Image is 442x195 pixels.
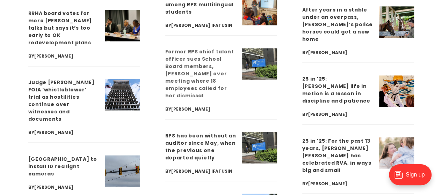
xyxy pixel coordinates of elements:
[171,106,210,112] a: [PERSON_NAME]
[28,128,100,137] div: By
[165,132,236,161] a: RPS has been without an auditor since May, when the previous one departed quietly
[28,155,97,177] a: [GEOGRAPHIC_DATA] to install 10 red light cameras
[28,52,100,60] div: By
[308,50,347,55] a: [PERSON_NAME]
[34,53,73,59] a: [PERSON_NAME]
[165,21,237,30] div: By
[28,79,95,122] a: Judge [PERSON_NAME] FOIA ‘whistleblower’ trial as hostilities continue over witnesses and documents
[383,161,442,195] iframe: portal-trigger
[28,183,100,191] div: By
[165,167,237,175] div: By
[379,75,414,107] img: 25 in '25: Lorenzo Gibson’s life in motion is a lesson in discipline and patience
[302,48,374,57] div: By
[379,137,414,168] img: 25 in '25: For the past 13 years, Julia Warren Mattingly has celebrated RVA, in ways big and small
[171,22,232,28] a: [PERSON_NAME] Ifatusin
[302,179,374,188] div: By
[171,168,232,174] a: [PERSON_NAME] Ifatusin
[379,6,414,38] img: After years in a stable under an overpass, Richmond’s police horses could get a new home
[308,111,347,117] a: [PERSON_NAME]
[34,129,73,135] a: [PERSON_NAME]
[165,48,234,99] a: Former RPS chief talent officer sues School Board members, [PERSON_NAME] over meeting where 18 em...
[242,132,277,163] img: RPS has been without an auditor since May, when the previous one departed quietly
[105,10,140,41] img: RRHA board votes for more Gilpin talks but says it’s too early to OK redevelopment plans
[242,48,277,80] img: Former RPS chief talent officer sues School Board members, Kamras over meeting where 18 employees...
[302,6,373,43] a: After years in a stable under an overpass, [PERSON_NAME]’s police horses could get a new home
[302,110,374,119] div: By
[302,137,371,173] a: 25 in '25: For the past 13 years, [PERSON_NAME] [PERSON_NAME] has celebrated RVA, in ways big and...
[28,10,92,46] a: RRHA board votes for more [PERSON_NAME] talks but says it’s too early to OK redevelopment plans
[34,184,73,190] a: [PERSON_NAME]
[165,105,237,113] div: By
[105,79,140,110] img: Judge postpones FOIA ‘whistleblower’ trial as hostilities continue over witnesses and documents
[302,75,370,104] a: 25 in '25: [PERSON_NAME] life in motion is a lesson in discipline and patience
[308,180,347,186] a: [PERSON_NAME]
[105,155,140,187] img: Richmond to install 10 red light cameras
